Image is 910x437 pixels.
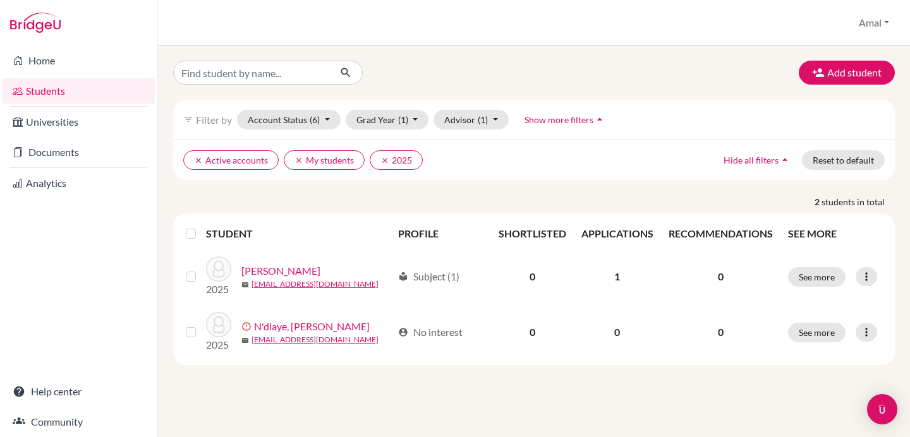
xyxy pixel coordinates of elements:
[724,155,779,165] span: Hide all filters
[434,110,509,129] button: Advisor(1)
[294,156,303,165] i: clear
[398,327,408,337] span: account_circle
[284,150,365,170] button: clearMy students
[802,150,885,170] button: Reset to default
[669,325,773,340] p: 0
[3,409,155,434] a: Community
[398,325,463,340] div: No interest
[206,282,231,297] p: 2025
[3,140,155,165] a: Documents
[206,218,391,249] th: STUDENT
[3,171,155,196] a: Analytics
[3,109,155,135] a: Universities
[398,269,459,284] div: Subject (1)
[491,218,574,249] th: SHORTLISTED
[669,269,773,284] p: 0
[853,11,895,35] button: Amal
[799,61,895,85] button: Add student
[867,394,897,424] div: Open Intercom Messenger
[196,114,232,126] span: Filter by
[788,267,846,287] button: See more
[3,48,155,73] a: Home
[252,334,379,345] a: [EMAIL_ADDRESS][DOMAIN_NAME]
[346,110,429,129] button: Grad Year(1)
[713,150,802,170] button: Hide all filtersarrow_drop_up
[241,281,249,289] span: mail
[183,150,279,170] button: clearActive accounts
[574,304,661,360] td: 0
[206,337,231,352] p: 2025
[206,256,231,282] img: Ly, Safia
[574,249,661,304] td: 1
[252,278,379,290] a: [EMAIL_ADDRESS][DOMAIN_NAME]
[788,323,846,342] button: See more
[593,113,606,126] i: arrow_drop_up
[398,272,408,282] span: local_library
[3,379,155,404] a: Help center
[194,156,203,165] i: clear
[574,218,661,249] th: APPLICATIONS
[241,321,254,332] span: error_outline
[780,218,890,249] th: SEE MORE
[525,114,593,125] span: Show more filters
[3,78,155,104] a: Students
[779,153,791,166] i: arrow_drop_up
[254,319,370,334] a: N'diaye, [PERSON_NAME]
[370,150,423,170] button: clear2025
[398,114,408,125] span: (1)
[237,110,341,129] button: Account Status(6)
[183,114,193,124] i: filter_list
[822,195,895,208] span: students in total
[380,156,389,165] i: clear
[173,61,330,85] input: Find student by name...
[206,312,231,337] img: N'diaye, Pape Mounir
[491,249,574,304] td: 0
[391,218,491,249] th: PROFILE
[478,114,488,125] span: (1)
[241,263,320,278] a: [PERSON_NAME]
[241,337,249,344] span: mail
[10,13,61,33] img: Bridge-U
[514,110,617,129] button: Show more filtersarrow_drop_up
[661,218,780,249] th: RECOMMENDATIONS
[491,304,574,360] td: 0
[310,114,320,125] span: (6)
[815,195,822,208] strong: 2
